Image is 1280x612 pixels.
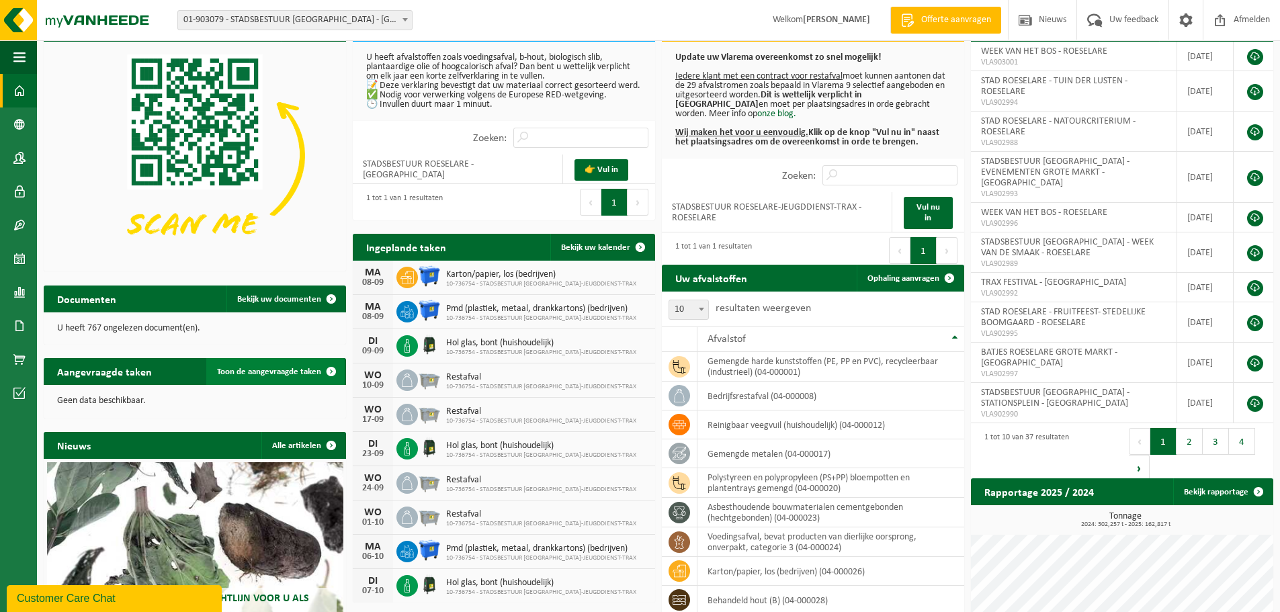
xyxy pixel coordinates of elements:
[446,486,636,494] span: 10-736754 - STADSBESTUUR [GEOGRAPHIC_DATA]-JEUGDDIENST-TRAX
[561,243,630,252] span: Bekijk uw kalender
[1203,428,1229,455] button: 3
[1177,152,1234,203] td: [DATE]
[1177,302,1234,343] td: [DATE]
[359,552,386,562] div: 06-10
[359,541,386,552] div: MA
[446,372,636,383] span: Restafval
[359,507,386,518] div: WO
[359,302,386,312] div: MA
[981,409,1166,420] span: VLA902990
[446,475,636,486] span: Restafval
[366,53,642,110] p: U heeft afvalstoffen zoals voedingsafval, b-hout, biologisch slib, plantaardige olie of hoogcalor...
[867,274,939,283] span: Ophaling aanvragen
[981,237,1154,258] span: STADSBESTUUR [GEOGRAPHIC_DATA] - WEEK VAN DE SMAAK - ROESELARE
[418,573,441,596] img: CR-HR-1C-1000-PES-01
[446,383,636,391] span: 10-736754 - STADSBESTUUR [GEOGRAPHIC_DATA]-JEUGDDIENST-TRAX
[353,155,563,184] td: STADSBESTUUR ROESELARE - [GEOGRAPHIC_DATA]
[237,295,321,304] span: Bekijk uw documenten
[446,520,636,528] span: 10-736754 - STADSBESTUUR [GEOGRAPHIC_DATA]-JEUGDDIENST-TRAX
[978,427,1069,483] div: 1 tot 10 van 37 resultaten
[1177,42,1234,71] td: [DATE]
[971,478,1107,505] h2: Rapportage 2025 / 2024
[418,299,441,322] img: WB-1100-HPE-BE-01
[217,367,321,376] span: Toon de aangevraagde taken
[675,53,951,147] p: moet kunnen aantonen dat de 29 afvalstromen zoals bepaald in Vlarema 9 selectief aangeboden en ui...
[981,97,1166,108] span: VLA902994
[418,470,441,493] img: WB-2500-GAL-GY-01
[359,187,443,217] div: 1 tot 1 van 1 resultaten
[889,237,910,264] button: Previous
[446,578,636,588] span: Hol glas, bont (huishoudelijk)
[1150,428,1177,455] button: 1
[981,307,1146,328] span: STAD ROESELARE - FRUITFEEST- STEDELIJKE BOOMGAARD - ROESELARE
[981,347,1117,368] span: BATJES ROESELARE GROTE MARKT - [GEOGRAPHIC_DATA]
[359,267,386,278] div: MA
[1173,478,1272,505] a: Bekijk rapportage
[697,498,964,527] td: asbesthoudende bouwmaterialen cementgebonden (hechtgebonden) (04-000023)
[57,396,333,406] p: Geen data beschikbaar.
[662,192,892,232] td: STADSBESTUUR ROESELARE-JEUGDDIENST-TRAX - ROESELARE
[359,586,386,596] div: 07-10
[981,329,1166,339] span: VLA902995
[359,576,386,586] div: DI
[697,527,964,557] td: voedingsafval, bevat producten van dierlijke oorsprong, onverpakt, categorie 3 (04-000024)
[57,324,333,333] p: U heeft 767 ongelezen document(en).
[803,15,870,25] strong: [PERSON_NAME]
[446,304,636,314] span: Pmd (plastiek, metaal, drankkartons) (bedrijven)
[675,52,882,62] b: Update uw Vlarema overeenkomst zo snel mogelijk!
[446,441,636,451] span: Hol glas, bont (huishoudelijk)
[226,286,345,312] a: Bekijk uw documenten
[359,336,386,347] div: DI
[446,406,636,417] span: Restafval
[910,237,937,264] button: 1
[418,539,441,562] img: WB-1100-HPE-BE-01
[669,300,709,320] span: 10
[918,13,994,27] span: Offerte aanvragen
[675,71,843,81] u: Iedere klant met een contract voor restafval
[1129,428,1150,455] button: Previous
[697,557,964,586] td: karton/papier, los (bedrijven) (04-000026)
[44,286,130,312] h2: Documenten
[1177,112,1234,152] td: [DATE]
[662,265,761,291] h2: Uw afvalstoffen
[418,505,441,527] img: WB-2500-GAL-GY-01
[418,436,441,459] img: CR-HR-1C-1000-PES-01
[675,90,862,110] b: Dit is wettelijk verplicht in [GEOGRAPHIC_DATA]
[675,128,808,138] u: Wij maken het voor u eenvoudig.
[359,439,386,449] div: DI
[601,189,628,216] button: 1
[697,382,964,410] td: bedrijfsrestafval (04-000008)
[446,338,636,349] span: Hol glas, bont (huishoudelijk)
[1177,428,1203,455] button: 2
[446,554,636,562] span: 10-736754 - STADSBESTUUR [GEOGRAPHIC_DATA]-JEUGDDIENST-TRAX
[978,521,1273,528] span: 2024: 302,257 t - 2025: 162,817 t
[1177,343,1234,383] td: [DATE]
[574,159,628,181] a: 👉 Vul in
[981,259,1166,269] span: VLA902989
[937,237,957,264] button: Next
[359,312,386,322] div: 08-09
[418,333,441,356] img: CR-HR-1C-1000-PES-01
[978,512,1273,528] h3: Tonnage
[669,300,708,319] span: 10
[697,352,964,382] td: gemengde harde kunststoffen (PE, PP en PVC), recycleerbaar (industrieel) (04-000001)
[359,370,386,381] div: WO
[359,473,386,484] div: WO
[446,543,636,554] span: Pmd (plastiek, metaal, drankkartons) (bedrijven)
[981,208,1107,218] span: WEEK VAN HET BOS - ROESELARE
[580,189,601,216] button: Previous
[446,509,636,520] span: Restafval
[857,265,963,292] a: Ophaling aanvragen
[1177,203,1234,232] td: [DATE]
[206,358,345,385] a: Toon de aangevraagde taken
[359,518,386,527] div: 01-10
[981,388,1129,408] span: STADSBESTUUR [GEOGRAPHIC_DATA] - STATIONSPLEIN - [GEOGRAPHIC_DATA]
[1177,71,1234,112] td: [DATE]
[44,358,165,384] h2: Aangevraagde taken
[359,415,386,425] div: 17-09
[353,234,460,260] h2: Ingeplande taken
[981,57,1166,68] span: VLA903001
[1177,273,1234,302] td: [DATE]
[473,133,507,144] label: Zoeken:
[7,582,224,612] iframe: chat widget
